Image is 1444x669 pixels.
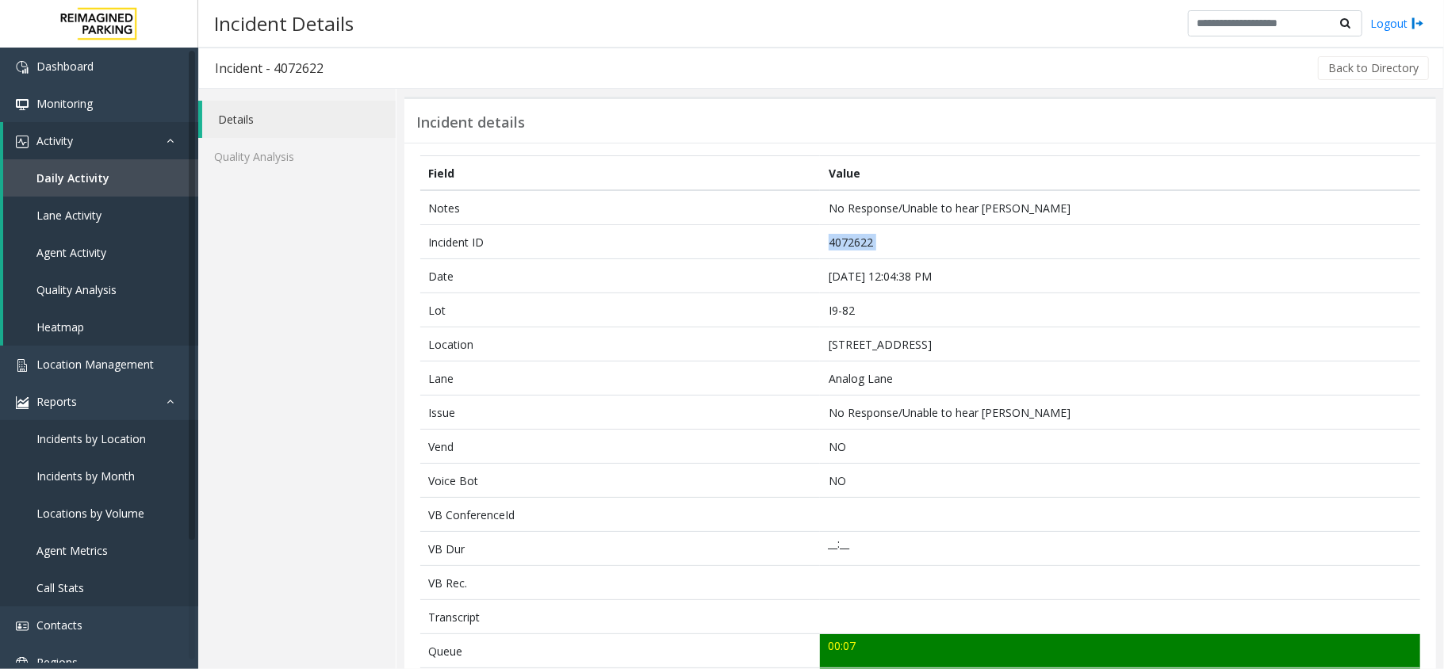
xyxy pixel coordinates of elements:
[16,61,29,74] img: 'icon'
[820,259,1420,293] td: [DATE] 12:04:38 PM
[16,396,29,409] img: 'icon'
[420,225,820,259] td: Incident ID
[3,159,198,197] a: Daily Activity
[36,319,84,334] span: Heatmap
[198,138,396,175] a: Quality Analysis
[16,620,29,633] img: 'icon'
[420,293,820,327] td: Lot
[36,580,84,595] span: Call Stats
[820,156,1420,191] th: Value
[420,430,820,464] td: Vend
[1411,15,1424,32] img: logout
[36,245,106,260] span: Agent Activity
[420,634,820,668] td: Queue
[36,96,93,111] span: Monitoring
[3,122,198,159] a: Activity
[420,190,820,225] td: Notes
[820,293,1420,327] td: I9-82
[420,327,820,361] td: Location
[16,98,29,111] img: 'icon'
[420,464,820,498] td: Voice Bot
[420,259,820,293] td: Date
[3,234,198,271] a: Agent Activity
[820,634,1420,668] td: 00:07
[36,468,135,484] span: Incidents by Month
[206,4,362,43] h3: Incident Details
[36,282,117,297] span: Quality Analysis
[36,59,94,74] span: Dashboard
[820,190,1420,225] td: No Response/Unable to hear [PERSON_NAME]
[820,327,1420,361] td: [STREET_ADDRESS]
[36,431,146,446] span: Incidents by Location
[1318,56,1429,80] button: Back to Directory
[16,359,29,372] img: 'icon'
[3,197,198,234] a: Lane Activity
[36,170,109,185] span: Daily Activity
[420,566,820,600] td: VB Rec.
[820,532,1420,566] td: __:__
[3,271,198,308] a: Quality Analysis
[420,396,820,430] td: Issue
[420,361,820,396] td: Lane
[420,156,820,191] th: Field
[829,438,1412,455] p: NO
[36,506,144,521] span: Locations by Volume
[420,600,820,634] td: Transcript
[420,498,820,532] td: VB ConferenceId
[820,225,1420,259] td: 4072622
[202,101,396,138] a: Details
[820,361,1420,396] td: Analog Lane
[416,114,525,132] h3: Incident details
[829,472,1412,489] p: NO
[36,133,73,148] span: Activity
[36,394,77,409] span: Reports
[3,308,198,346] a: Heatmap
[36,357,154,372] span: Location Management
[36,617,82,633] span: Contacts
[420,532,820,566] td: VB Dur
[1370,15,1424,32] a: Logout
[820,396,1420,430] td: No Response/Unable to hear [PERSON_NAME]
[36,543,108,558] span: Agent Metrics
[36,208,102,223] span: Lane Activity
[16,136,29,148] img: 'icon'
[199,50,339,86] h3: Incident - 4072622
